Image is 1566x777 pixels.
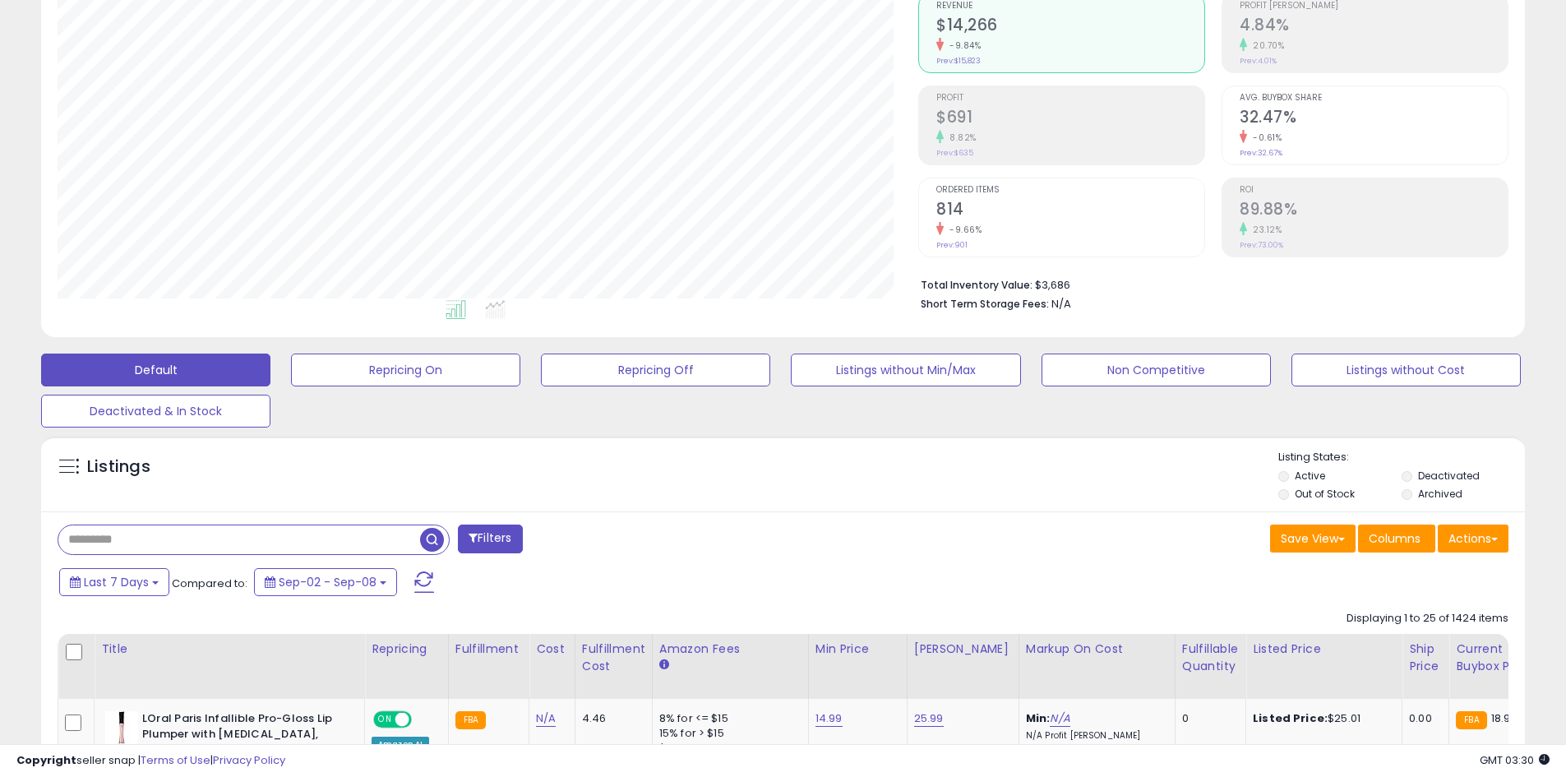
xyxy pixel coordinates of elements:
button: Default [41,354,270,386]
small: 8.82% [944,132,977,144]
label: Deactivated [1418,469,1480,483]
h2: 32.47% [1240,108,1508,130]
h2: 89.88% [1240,200,1508,222]
h2: $14,266 [936,16,1204,38]
div: 0 [1182,711,1233,726]
div: Repricing [372,641,441,658]
small: FBA [1456,711,1486,729]
div: Amazon Fees [659,641,801,658]
div: Min Price [815,641,900,658]
span: OFF [409,713,436,727]
span: Ordered Items [936,186,1204,195]
div: Displaying 1 to 25 of 1424 items [1347,611,1508,627]
p: Listing States: [1278,450,1525,465]
span: ROI [1240,186,1508,195]
span: N/A [1051,296,1071,312]
span: Profit [936,94,1204,103]
span: Compared to: [172,576,247,591]
div: 15% for > $15 [659,726,796,741]
button: Non Competitive [1042,354,1271,386]
button: Columns [1358,525,1435,553]
div: Listed Price [1253,641,1395,658]
button: Filters [458,525,522,553]
label: Out of Stock [1295,487,1355,501]
button: Listings without Cost [1291,354,1521,386]
span: Profit [PERSON_NAME] [1240,2,1508,11]
button: Repricing On [291,354,520,386]
b: Min: [1026,710,1051,726]
h2: 814 [936,200,1204,222]
a: Terms of Use [141,752,210,768]
button: Deactivated & In Stock [41,395,270,428]
small: 20.70% [1247,39,1284,52]
small: Prev: 73.00% [1240,240,1283,250]
div: Markup on Cost [1026,641,1168,658]
img: 31-67jhr8FL._SL40_.jpg [105,711,138,744]
div: Fulfillment Cost [582,641,645,675]
button: Actions [1438,525,1508,553]
small: -9.84% [944,39,981,52]
b: Listed Price: [1253,710,1328,726]
small: -0.61% [1247,132,1282,144]
b: Short Term Storage Fees: [921,297,1049,311]
div: seller snap | | [16,753,285,769]
a: 25.99 [914,710,944,727]
small: Prev: 901 [936,240,968,250]
a: N/A [536,710,556,727]
small: Prev: 4.01% [1240,56,1277,66]
a: Privacy Policy [213,752,285,768]
a: 14.99 [815,710,843,727]
div: [PERSON_NAME] [914,641,1012,658]
small: Prev: $635 [936,148,973,158]
a: N/A [1050,710,1069,727]
span: Avg. Buybox Share [1240,94,1508,103]
small: 23.12% [1247,224,1282,236]
div: Cost [536,641,568,658]
small: Amazon Fees. [659,658,669,673]
span: Revenue [936,2,1204,11]
h2: $691 [936,108,1204,130]
div: 4.46 [582,711,640,726]
li: $3,686 [921,274,1496,294]
div: 8% for <= $15 [659,711,796,726]
span: Columns [1369,530,1420,547]
span: Sep-02 - Sep-08 [279,574,376,590]
h2: 4.84% [1240,16,1508,38]
b: LOral Paris Infallible Pro-Gloss Lip Plumper with [MEDICAL_DATA], Rosy Flush 601, 0.21 fl. oz. [142,711,342,761]
span: 18.99 [1491,710,1517,726]
span: 2025-09-16 03:30 GMT [1480,752,1550,768]
button: Listings without Min/Max [791,354,1020,386]
div: Ship Price [1409,641,1442,675]
button: Repricing Off [541,354,770,386]
h5: Listings [87,456,150,479]
div: Current Buybox Price [1456,641,1541,675]
b: Total Inventory Value: [921,278,1032,292]
small: -9.66% [944,224,982,236]
div: Title [101,641,358,658]
div: $25.01 [1253,711,1389,726]
small: FBA [455,711,486,729]
button: Save View [1270,525,1356,553]
span: ON [375,713,395,727]
label: Active [1295,469,1325,483]
small: Prev: 32.67% [1240,148,1282,158]
button: Sep-02 - Sep-08 [254,568,397,596]
small: Prev: $15,823 [936,56,981,66]
div: Fulfillment [455,641,522,658]
button: Last 7 Days [59,568,169,596]
label: Archived [1418,487,1462,501]
strong: Copyright [16,752,76,768]
th: The percentage added to the cost of goods (COGS) that forms the calculator for Min & Max prices. [1019,634,1175,699]
span: Last 7 Days [84,574,149,590]
div: 0.00 [1409,711,1436,726]
div: Fulfillable Quantity [1182,641,1239,675]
